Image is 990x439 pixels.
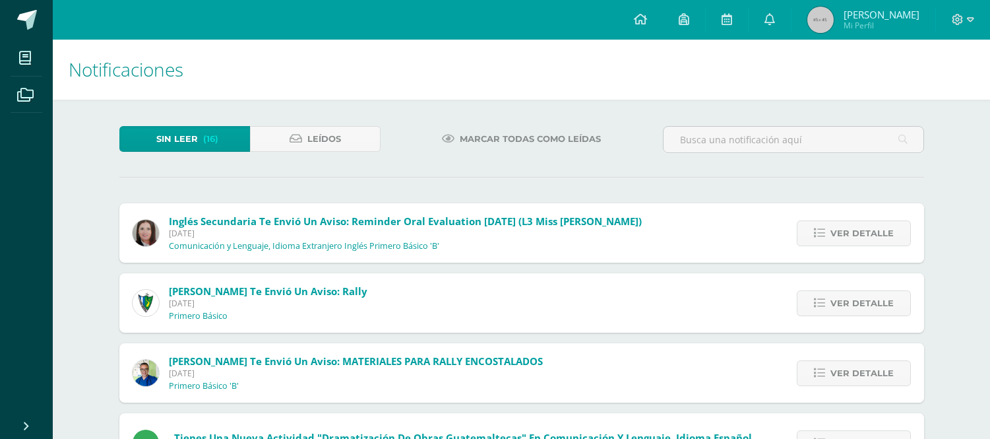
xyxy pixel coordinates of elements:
[307,127,341,151] span: Leídos
[133,290,159,316] img: 9f174a157161b4ddbe12118a61fed988.png
[169,355,543,368] span: [PERSON_NAME] te envió un aviso: MATERIALES PARA RALLY ENCOSTALADOS
[844,20,919,31] span: Mi Perfil
[169,285,367,298] span: [PERSON_NAME] te envió un aviso: Rally
[133,220,159,246] img: 8af0450cf43d44e38c4a1497329761f3.png
[830,291,894,316] span: Ver detalle
[169,311,228,321] p: Primero Básico
[156,127,198,151] span: Sin leer
[119,126,250,152] a: Sin leer(16)
[830,221,894,246] span: Ver detalle
[250,126,381,152] a: Leídos
[664,127,923,152] input: Busca una notificación aquí
[169,381,239,391] p: Primero Básico 'B'
[460,127,601,151] span: Marcar todas como leídas
[807,7,834,33] img: 45x45
[133,360,159,386] img: 692ded2a22070436d299c26f70cfa591.png
[425,126,617,152] a: Marcar todas como leídas
[203,127,218,151] span: (16)
[830,361,894,386] span: Ver detalle
[169,368,543,379] span: [DATE]
[844,8,919,21] span: [PERSON_NAME]
[169,228,642,239] span: [DATE]
[69,57,183,82] span: Notificaciones
[169,298,367,309] span: [DATE]
[169,215,642,228] span: Inglés Secundaria te envió un aviso: Reminder Oral Evaluation [DATE] (L3 Miss [PERSON_NAME])
[169,241,439,252] p: Comunicación y Lenguaje, Idioma Extranjero Inglés Primero Básico 'B'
